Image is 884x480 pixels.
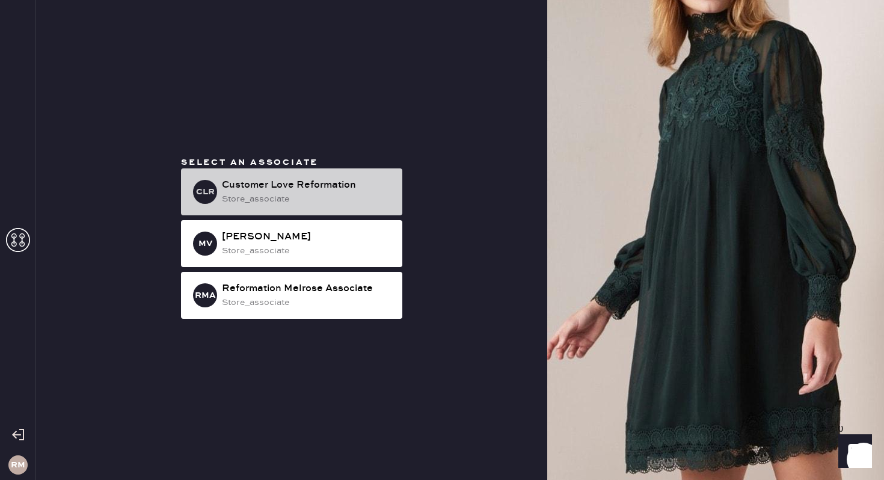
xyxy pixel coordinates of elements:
[222,230,393,244] div: [PERSON_NAME]
[222,282,393,296] div: Reformation Melrose Associate
[222,192,393,206] div: store_associate
[11,461,25,469] h3: RM
[195,291,216,300] h3: RMA
[222,178,393,192] div: Customer Love Reformation
[196,188,215,196] h3: CLR
[827,426,879,478] iframe: Front Chat
[198,239,212,248] h3: MV
[222,244,393,257] div: store_associate
[181,157,318,168] span: Select an associate
[222,296,393,309] div: store_associate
